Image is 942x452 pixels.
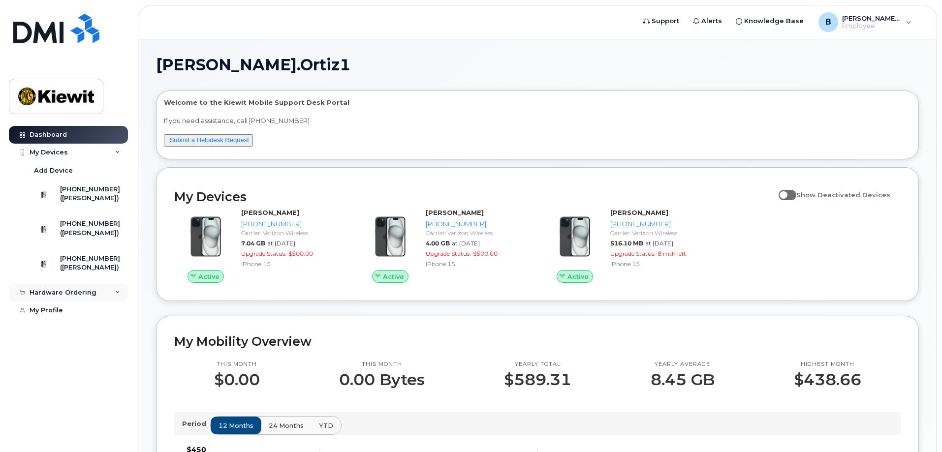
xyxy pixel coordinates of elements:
[426,209,484,216] strong: [PERSON_NAME]
[452,240,480,247] span: at [DATE]
[504,361,571,368] p: Yearly total
[339,361,425,368] p: This month
[359,208,532,283] a: Active[PERSON_NAME][PHONE_NUMBER]Carrier: Verizon Wireless4.00 GBat [DATE]Upgrade Status:$500.00i...
[426,250,471,257] span: Upgrade Status:
[156,58,350,72] span: [PERSON_NAME].Ortiz1
[551,213,598,260] img: iPhone_15_Black.png
[182,213,229,260] img: iPhone_15_Black.png
[170,136,249,144] a: Submit a Helpdesk Request
[504,371,571,389] p: $589.31
[645,240,673,247] span: at [DATE]
[426,229,528,237] div: Carrier: Verizon Wireless
[164,98,911,107] p: Welcome to the Kiewit Mobile Support Desk Portal
[794,361,861,368] p: Highest month
[214,371,260,389] p: $0.00
[241,250,286,257] span: Upgrade Status:
[779,185,786,193] input: Show Deactivated Devices
[164,134,253,147] button: Submit a Helpdesk Request
[426,260,528,268] div: iPhone 15
[610,240,643,247] span: 516.10 MB
[241,240,265,247] span: 7.04 GB
[367,213,414,260] img: iPhone_15_Black.png
[241,260,343,268] div: iPhone 15
[339,371,425,389] p: 0.00 Bytes
[610,229,712,237] div: Carrier: Verizon Wireless
[567,272,589,281] span: Active
[426,219,528,229] div: [PHONE_NUMBER]
[794,371,861,389] p: $438.66
[214,361,260,368] p: This month
[198,272,220,281] span: Active
[241,229,343,237] div: Carrier: Verizon Wireless
[426,240,450,247] span: 4.00 GB
[899,409,935,445] iframe: Messenger Launcher
[651,371,715,389] p: 8.45 GB
[658,250,686,257] span: 8 mth left
[288,250,313,257] span: $500.00
[473,250,498,257] span: $500.00
[269,421,304,430] span: 24 months
[796,191,890,199] span: Show Deactivated Devices
[182,419,210,428] p: Period
[267,240,295,247] span: at [DATE]
[651,361,715,368] p: Yearly average
[174,334,901,349] h2: My Mobility Overview
[319,421,333,430] span: YTD
[543,208,716,283] a: Active[PERSON_NAME][PHONE_NUMBER]Carrier: Verizon Wireless516.10 MBat [DATE]Upgrade Status:8 mth ...
[164,116,911,125] p: If you need assistance, call [PHONE_NUMBER]
[610,250,656,257] span: Upgrade Status:
[241,209,299,216] strong: [PERSON_NAME]
[610,219,712,229] div: [PHONE_NUMBER]
[610,209,668,216] strong: [PERSON_NAME]
[174,208,347,283] a: Active[PERSON_NAME][PHONE_NUMBER]Carrier: Verizon Wireless7.04 GBat [DATE]Upgrade Status:$500.00i...
[174,189,774,204] h2: My Devices
[610,260,712,268] div: iPhone 15
[383,272,404,281] span: Active
[241,219,343,229] div: [PHONE_NUMBER]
